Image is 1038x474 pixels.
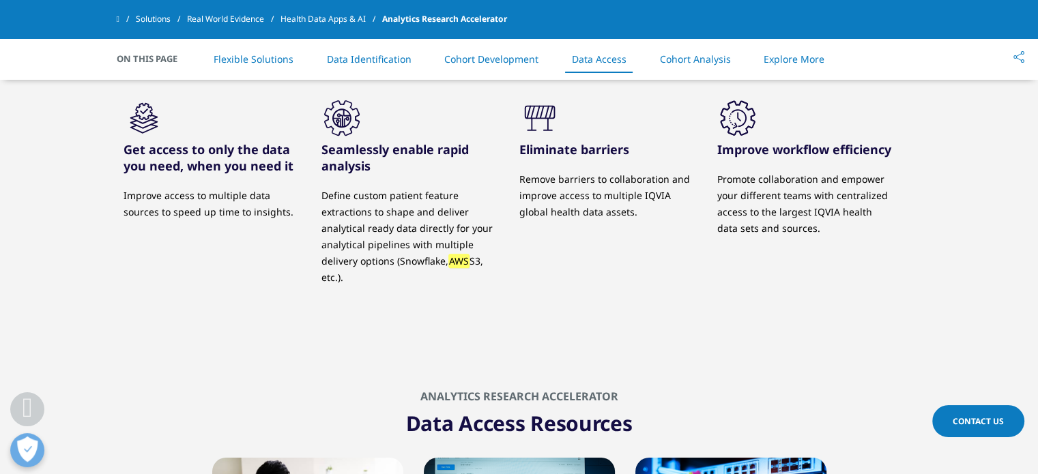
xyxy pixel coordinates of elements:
a: Data Access [572,53,626,65]
a: Contact Us [932,405,1024,437]
p: Promote collaboration and empower your different teams with centralized access to the largest IQV... [717,171,895,237]
a: Cohort Analysis [659,53,730,65]
h3: Improve workflow efficiency [717,141,895,158]
a: Flexible Solutions [214,53,293,65]
h2: ANALYTICS RESEARCH ACCELERATOR [117,389,922,403]
h3: Get access to only the data you need, when you need it [124,141,301,174]
h3: Eliminate barriers [519,141,697,158]
a: Solutions [136,7,187,31]
em: AWS [448,254,470,268]
span: Analytics Research Accelerator [382,7,507,31]
a: Real World Evidence [187,7,280,31]
a: Health Data Apps & AI [280,7,382,31]
p: Improve access to multiple data sources to speed up time to insights. [124,188,301,220]
span: On This Page [117,52,192,65]
a: Cohort Development [444,53,538,65]
span: Contact Us [953,415,1004,427]
a: Explore More [764,53,824,65]
button: Open Preferences [10,433,44,467]
div: Remove barriers to collaboration and improve access to multiple IQVIA global health data assets. [519,171,697,220]
a: Data Identification [326,53,411,65]
h3: Seamlessly enable rapid analysis [321,141,499,174]
p: Define custom patient feature extractions to shape and deliver analytical ready data directly for... [321,188,499,286]
h1: Data Access Resources [117,403,922,437]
